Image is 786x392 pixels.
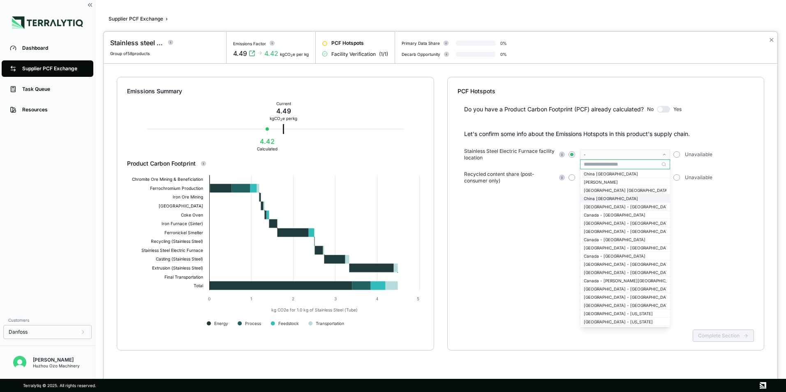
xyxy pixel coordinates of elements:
div: China [GEOGRAPHIC_DATA] [584,171,666,176]
div: [GEOGRAPHIC_DATA] - [GEOGRAPHIC_DATA] [584,204,666,209]
div: 0 % [500,52,507,57]
svg: View audit trail [249,50,255,57]
span: Yes [673,106,682,113]
div: Current [270,101,297,106]
div: PCF Hotspots [458,87,754,95]
div: 4.42 [257,136,277,146]
div: Do you have a Product Carbon Footprint (PCF) already calculated? [464,105,644,113]
div: Canada - [GEOGRAPHIC_DATA] [584,254,666,258]
text: Final Transportation [164,274,203,280]
div: [GEOGRAPHIC_DATA] - [GEOGRAPHIC_DATA] [584,286,666,291]
div: kg CO e per kg [270,116,297,121]
div: Canada - [PERSON_NAME][GEOGRAPHIC_DATA] [584,278,666,283]
text: kg CO2e for 1.0 kg of Stainless Steel (Tube) [271,307,358,313]
div: Emissions Summary [127,87,424,95]
div: Calculated [257,146,277,151]
div: 4.49 [270,106,297,116]
text: Energy [214,321,228,326]
text: Ferrochromium Production [150,186,203,191]
text: Transportation [316,321,344,326]
sub: 2 [291,54,293,58]
text: Casting (Stainless Steel) [156,256,203,262]
span: Recycled content share (post-consumer only) [464,171,555,184]
div: - [584,152,661,157]
div: [GEOGRAPHIC_DATA] - [GEOGRAPHIC_DATA] [584,245,666,250]
div: Product Carbon Footprint [127,159,424,168]
p: Let's confirm some info about the Emissions Hotspots in this product's supply chain. [464,130,754,138]
button: Close [769,35,774,45]
div: 0 % [500,41,507,46]
text: [GEOGRAPHIC_DATA] [159,203,203,208]
div: [PERSON_NAME] [584,180,666,184]
div: kgCO e per kg [280,52,309,57]
div: [GEOGRAPHIC_DATA] [GEOGRAPHIC_DATA] [584,188,666,193]
span: Unavailable [685,151,712,158]
div: [GEOGRAPHIC_DATA] - [GEOGRAPHIC_DATA] [584,221,666,226]
button: - [580,150,670,159]
text: Iron Furnace (Sinter) [162,221,203,226]
div: [GEOGRAPHIC_DATA] - [GEOGRAPHIC_DATA] [584,229,666,234]
span: ( 1 / 1 ) [379,51,388,58]
text: Total [194,283,203,288]
div: [GEOGRAPHIC_DATA] - [US_STATE] [584,319,666,324]
text: Stainless Steel Electric Furnace [141,248,203,253]
span: Unavailable [685,174,712,181]
div: China [GEOGRAPHIC_DATA] [584,196,666,201]
text: Ferronickel Smelter [164,230,203,235]
div: [GEOGRAPHIC_DATA] - [US_STATE] [584,311,666,316]
span: Facility Verification [331,51,376,58]
div: Primary Data Share [402,41,440,46]
span: Stainless Steel Electric Furnace facility location [464,148,555,161]
div: Decarb Opportunity [402,52,440,57]
div: Emissions Factor [233,41,266,46]
text: Coke Oven [181,212,203,217]
span: No [647,106,654,113]
text: Iron Ore Mining [173,194,203,200]
div: Stainless steel machining part [110,38,163,48]
text: Process [245,321,261,326]
text: 4 [376,296,379,301]
text: 3 [334,296,337,301]
text: 1 [250,296,252,301]
div: [GEOGRAPHIC_DATA] - [GEOGRAPHIC_DATA] [584,262,666,267]
span: PCF Hotspots [331,40,364,46]
text: 5 [417,296,419,301]
div: 4.42 [264,48,278,58]
div: [GEOGRAPHIC_DATA] - [GEOGRAPHIC_DATA] [584,303,666,308]
sub: 2 [280,118,282,122]
text: Chromite Ore Mining & Beneficiation [132,177,203,182]
text: Recycling (Stainless Steel) [151,239,203,244]
span: Group of 58 products [110,51,150,56]
div: Canada - [GEOGRAPHIC_DATA] [584,237,666,242]
div: 4.49 [233,48,247,58]
text: 2 [292,296,294,301]
text: Feedstock [278,321,299,326]
div: [GEOGRAPHIC_DATA] - [GEOGRAPHIC_DATA] [584,295,666,300]
text: Extrusion (Stainless Steel) [152,265,203,270]
div: Canada - [GEOGRAPHIC_DATA] [584,212,666,217]
text: 0 [208,296,210,301]
div: [GEOGRAPHIC_DATA] - [GEOGRAPHIC_DATA] [584,270,666,275]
